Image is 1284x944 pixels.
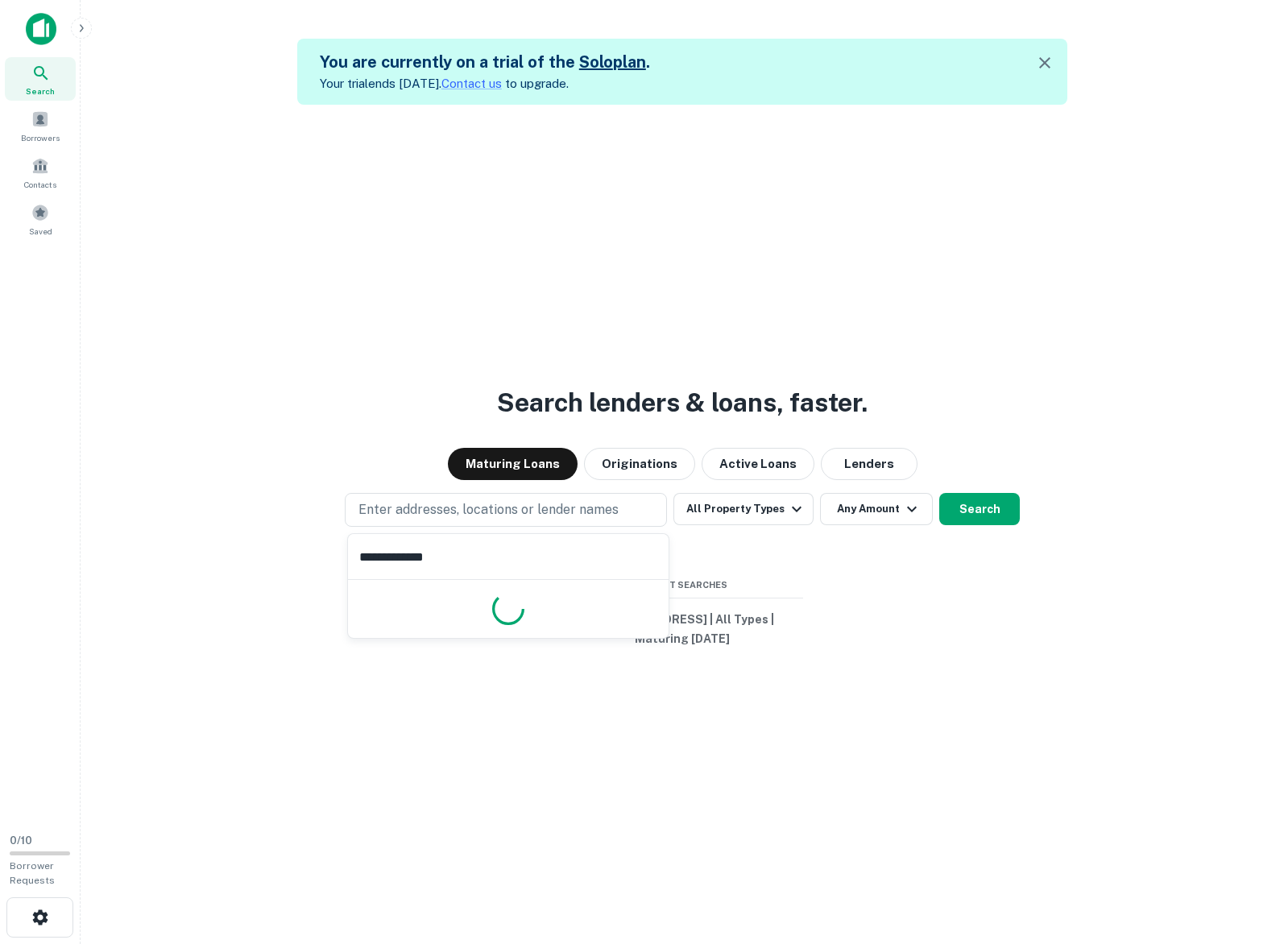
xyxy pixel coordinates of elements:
[497,383,868,422] h3: Search lenders & loans, faster.
[702,448,814,480] button: Active Loans
[10,834,32,847] span: 0 / 10
[1203,815,1284,892] iframe: Chat Widget
[584,448,695,480] button: Originations
[939,493,1020,525] button: Search
[448,448,578,480] button: Maturing Loans
[26,13,56,45] img: capitalize-icon.png
[561,578,803,592] span: Recent Searches
[320,50,650,74] h5: You are currently on a trial of the .
[29,225,52,238] span: Saved
[320,74,650,93] p: Your trial ends [DATE]. to upgrade.
[26,85,55,97] span: Search
[579,52,646,72] a: Soloplan
[5,57,76,101] a: Search
[5,104,76,147] a: Borrowers
[21,131,60,144] span: Borrowers
[10,860,55,886] span: Borrower Requests
[561,605,803,653] button: [STREET_ADDRESS] | All Types | Maturing [DATE]
[821,448,917,480] button: Lenders
[820,493,933,525] button: Any Amount
[5,151,76,194] a: Contacts
[358,500,619,520] p: Enter addresses, locations or lender names
[673,493,814,525] button: All Property Types
[345,493,667,527] button: Enter addresses, locations or lender names
[5,197,76,241] a: Saved
[24,178,56,191] span: Contacts
[441,77,502,90] a: Contact us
